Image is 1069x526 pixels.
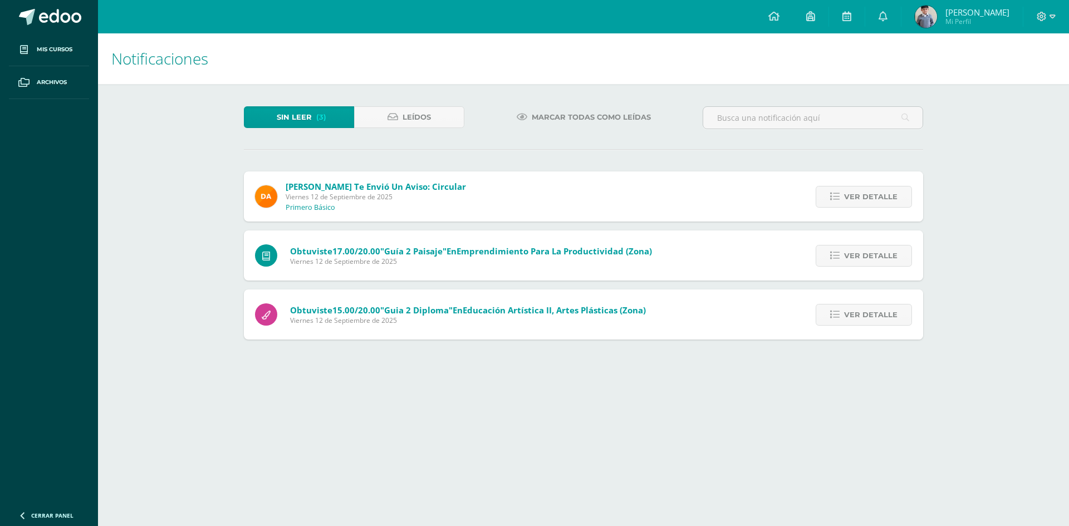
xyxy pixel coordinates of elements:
a: Leídos [354,106,464,128]
span: Viernes 12 de Septiembre de 2025 [290,316,646,325]
span: Educación Artística II, Artes Plásticas (Zona) [463,304,646,316]
a: Mis cursos [9,33,89,66]
span: Mi Perfil [945,17,1009,26]
span: "Guia 2 diploma" [380,304,453,316]
span: Leídos [403,107,431,127]
span: Mis cursos [37,45,72,54]
span: Sin leer [277,107,312,127]
span: Notificaciones [111,48,208,69]
input: Busca una notificación aquí [703,107,923,129]
span: Viernes 12 de Septiembre de 2025 [286,192,466,201]
span: 17.00/20.00 [332,245,380,257]
a: Sin leer(3) [244,106,354,128]
span: Ver detalle [844,304,898,325]
span: [PERSON_NAME] te envió un aviso: Circular [286,181,466,192]
span: Archivos [37,78,67,87]
span: [PERSON_NAME] [945,7,1009,18]
span: Obtuviste en [290,304,646,316]
span: Ver detalle [844,186,898,207]
span: (3) [316,107,326,127]
img: f9d34ca01e392badc01b6cd8c48cabbd.png [255,185,277,208]
a: Archivos [9,66,89,99]
span: 15.00/20.00 [332,304,380,316]
a: Marcar todas como leídas [503,106,665,128]
span: Viernes 12 de Septiembre de 2025 [290,257,652,266]
span: Emprendimiento para la Productividad (Zona) [457,245,652,257]
p: Primero Básico [286,203,335,212]
span: Cerrar panel [31,512,73,519]
span: Ver detalle [844,245,898,266]
img: 5beb38fec7668301f370e1681d348f64.png [915,6,937,28]
span: Marcar todas como leídas [532,107,651,127]
span: Obtuviste en [290,245,652,257]
span: "Guía 2 Paisaje" [380,245,447,257]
